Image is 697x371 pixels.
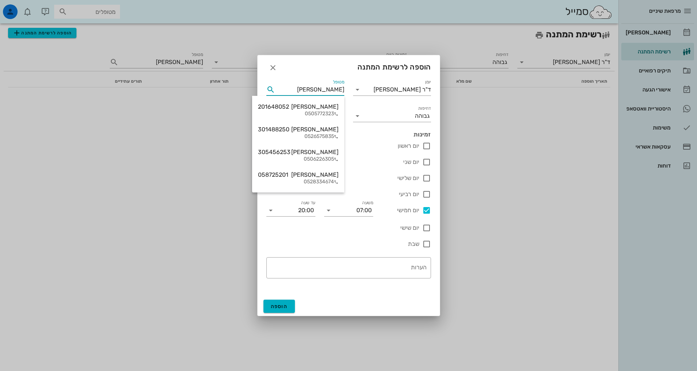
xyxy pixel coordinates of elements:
[263,300,295,313] button: הוספה
[382,142,419,150] label: יום ראשון
[333,79,344,85] label: מטופל
[382,158,419,166] label: יום שני
[258,134,338,140] div: 0526575835
[258,103,289,110] span: 201648052
[362,200,373,206] label: משעה
[266,131,431,139] h3: זמינות
[324,205,373,216] div: משעה07:00
[258,111,338,117] div: 0505772323
[258,149,291,155] span: 305456253
[382,191,419,198] label: יום רביעי
[301,200,315,206] label: עד שעה
[353,110,431,122] div: דחיפותגבוהה
[258,149,338,155] div: [PERSON_NAME]
[382,224,419,232] label: יום שישי
[266,205,315,216] div: עד שעה20:00
[258,171,288,178] span: 058725201
[382,207,419,214] label: יום חמישי
[258,156,338,162] div: 0506226305
[258,179,338,185] div: 0528334674
[258,171,338,178] div: [PERSON_NAME]
[382,175,419,182] label: יום שלישי
[258,126,338,133] div: [PERSON_NAME]
[415,113,430,119] div: גבוהה
[418,106,431,111] label: דחיפות
[258,103,338,110] div: [PERSON_NAME]
[271,303,288,310] span: הוספה
[356,207,372,214] div: 07:00
[425,79,431,85] label: יומן
[298,207,314,214] div: 20:00
[382,240,419,248] label: שבת
[357,61,431,73] span: הוספה לרשימת המתנה
[258,126,289,133] span: 301488250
